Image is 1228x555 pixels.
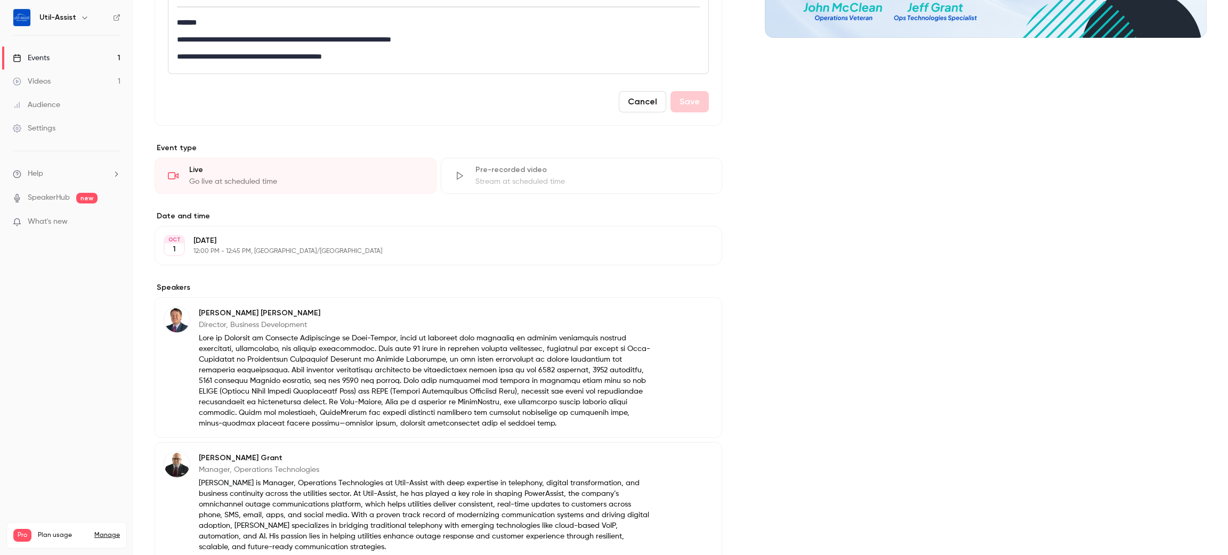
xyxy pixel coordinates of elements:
p: [DATE] [193,235,666,246]
img: Jeff Grant [164,452,190,477]
div: Live [189,165,423,175]
span: Help [28,168,43,179]
a: SpeakerHub [28,192,70,203]
p: Director, Business Development [199,320,653,330]
span: Pro [13,529,31,542]
li: help-dropdown-opener [13,168,120,179]
div: John McClean[PERSON_NAME] [PERSON_NAME]Director, Business DevelopmentLore ip Dolorsit am Consecte... [155,297,722,438]
img: Util-Assist [13,9,30,26]
p: 12:00 PM - 12:45 PM, [GEOGRAPHIC_DATA]/[GEOGRAPHIC_DATA] [193,247,666,256]
button: Cancel [619,91,666,112]
div: LiveGo live at scheduled time [155,158,437,194]
p: 1 [173,244,176,255]
div: Settings [13,123,55,134]
p: [PERSON_NAME] [PERSON_NAME] [199,308,653,319]
div: Pre-recorded videoStream at scheduled time [441,158,723,194]
p: [PERSON_NAME] Grant [199,453,653,463]
div: Pre-recorded video [475,165,709,175]
div: Videos [13,76,51,87]
div: Go live at scheduled time [189,176,423,187]
div: Events [13,53,50,63]
span: Plan usage [38,531,88,540]
p: Manager, Operations Technologies [199,464,653,475]
div: OCT [165,236,184,243]
a: Manage [94,531,120,540]
img: John McClean [164,307,190,332]
h6: Util-Assist [39,12,76,23]
p: Lore ip Dolorsit am Consecte Adipiscinge se Doei-Tempor, incid ut laboreet dolo magnaaliq en admi... [199,333,653,429]
iframe: Noticeable Trigger [108,217,120,227]
p: [PERSON_NAME] is Manager, Operations Technologies at Util-Assist with deep expertise in telephony... [199,478,653,552]
p: Event type [155,143,722,153]
label: Date and time [155,211,722,222]
div: Audience [13,100,60,110]
span: new [76,193,98,203]
label: Speakers [155,282,722,293]
div: Stream at scheduled time [475,176,709,187]
span: What's new [28,216,68,227]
